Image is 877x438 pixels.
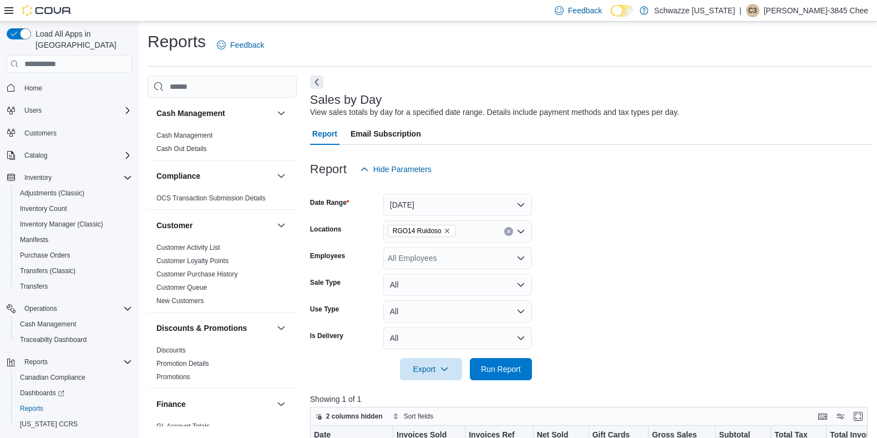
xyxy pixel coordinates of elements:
[156,372,190,381] span: Promotions
[654,4,735,17] p: Schwazze [US_STATE]
[156,108,225,119] h3: Cash Management
[816,410,829,423] button: Keyboard shortcuts
[156,399,272,410] button: Finance
[156,194,266,203] span: OCS Transaction Submission Details
[156,220,272,231] button: Customer
[156,297,204,305] a: New Customers
[156,194,266,202] a: OCS Transaction Submission Details
[16,333,91,346] a: Traceabilty Dashboard
[16,371,90,384] a: Canadian Compliance
[16,280,52,293] a: Transfers
[156,323,272,334] button: Discounts & Promotions
[388,225,455,237] span: RGO14 Ruidoso
[310,331,343,340] label: Is Delivery
[148,241,297,312] div: Customer
[2,301,136,316] button: Operations
[2,148,136,163] button: Catalog
[20,204,67,213] span: Inventory Count
[2,125,136,141] button: Customers
[31,28,132,51] span: Load All Apps in [GEOGRAPHIC_DATA]
[156,399,186,410] h3: Finance
[24,84,42,93] span: Home
[516,227,525,236] button: Open list of options
[20,104,132,117] span: Users
[20,80,132,94] span: Home
[20,126,132,140] span: Customers
[404,412,433,421] span: Sort fields
[11,401,136,416] button: Reports
[275,397,288,411] button: Finance
[16,202,72,215] a: Inventory Count
[310,305,339,314] label: Use Type
[16,318,132,331] span: Cash Management
[11,232,136,248] button: Manifests
[156,257,229,265] a: Customer Loyalty Points
[393,225,442,236] span: RGO14 Ruidoso
[148,129,297,160] div: Cash Management
[20,189,84,198] span: Adjustments (Classic)
[326,412,383,421] span: 2 columns hidden
[156,283,207,292] span: Customer Queue
[156,145,207,153] a: Cash Out Details
[156,170,200,182] h3: Compliance
[2,103,136,118] button: Users
[611,5,634,17] input: Dark Mode
[11,316,136,332] button: Cash Management
[20,171,132,184] span: Inventory
[156,132,212,139] a: Cash Management
[310,75,323,89] button: Next
[312,123,337,145] span: Report
[20,251,70,260] span: Purchase Orders
[20,373,85,382] span: Canadian Compliance
[470,358,532,380] button: Run Report
[11,370,136,385] button: Canadian Compliance
[20,171,56,184] button: Inventory
[156,360,209,367] a: Promotion Details
[16,280,132,293] span: Transfers
[568,5,602,16] span: Feedback
[148,344,297,388] div: Discounts & Promotions
[11,332,136,348] button: Traceabilty Dashboard
[16,218,132,231] span: Inventory Manager (Classic)
[156,244,220,251] a: Customer Activity List
[764,4,868,17] p: [PERSON_NAME]-3845 Chee
[310,198,349,207] label: Date Range
[310,107,680,118] div: View sales totals by day for a specified date range. Details include payment methods and tax type...
[156,108,272,119] button: Cash Management
[16,318,80,331] a: Cash Management
[148,192,297,209] div: Compliance
[156,144,207,153] span: Cash Out Details
[20,302,132,315] span: Operations
[834,410,847,423] button: Display options
[16,417,82,431] a: [US_STATE] CCRS
[11,385,136,401] a: Dashboards
[16,249,75,262] a: Purchase Orders
[2,170,136,185] button: Inventory
[383,327,532,349] button: All
[383,274,532,296] button: All
[20,149,52,162] button: Catalog
[310,394,873,405] p: Showing 1 of 1
[373,164,432,175] span: Hide Parameters
[383,300,532,323] button: All
[20,220,103,229] span: Inventory Manager (Classic)
[16,218,108,231] a: Inventory Manager (Classic)
[275,107,288,120] button: Cash Management
[11,248,136,263] button: Purchase Orders
[16,264,80,278] a: Transfers (Classic)
[16,187,89,200] a: Adjustments (Classic)
[20,266,75,275] span: Transfers (Classic)
[16,264,132,278] span: Transfers (Classic)
[11,416,136,432] button: [US_STATE] CCRS
[407,358,455,380] span: Export
[20,149,132,162] span: Catalog
[20,302,62,315] button: Operations
[156,270,238,279] span: Customer Purchase History
[739,4,742,17] p: |
[16,417,132,431] span: Washington CCRS
[310,251,345,260] label: Employees
[11,185,136,201] button: Adjustments (Classic)
[24,358,48,366] span: Reports
[481,364,521,375] span: Run Report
